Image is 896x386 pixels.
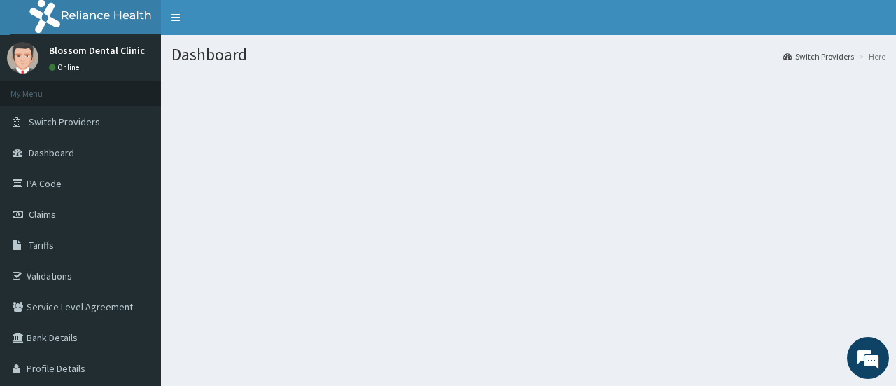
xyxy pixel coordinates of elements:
span: Tariffs [29,239,54,251]
h1: Dashboard [171,46,885,64]
p: Blossom Dental Clinic [49,46,145,55]
a: Switch Providers [783,50,854,62]
li: Here [855,50,885,62]
span: Claims [29,208,56,221]
img: User Image [7,42,38,74]
span: Dashboard [29,146,74,159]
a: Online [49,62,83,72]
span: Switch Providers [29,116,100,128]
